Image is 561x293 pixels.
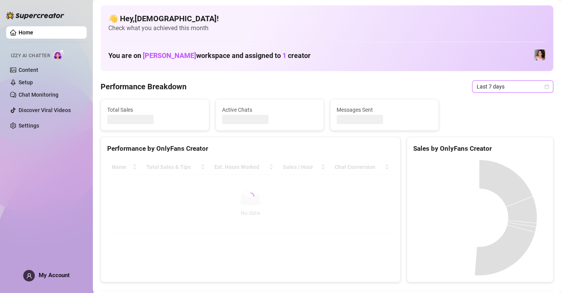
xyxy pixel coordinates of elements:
[282,51,286,60] span: 1
[19,107,71,113] a: Discover Viral Videos
[108,24,546,32] span: Check what you achieved this month
[337,106,432,114] span: Messages Sent
[19,67,38,73] a: Content
[477,81,549,92] span: Last 7 days
[107,143,394,154] div: Performance by OnlyFans Creator
[245,191,255,201] span: loading
[108,13,546,24] h4: 👋 Hey, [DEMOGRAPHIC_DATA] !
[26,273,32,279] span: user
[19,29,33,36] a: Home
[108,51,311,60] h1: You are on workspace and assigned to creator
[544,84,549,89] span: calendar
[11,52,50,60] span: Izzy AI Chatter
[222,106,318,114] span: Active Chats
[6,12,64,19] img: logo-BBDzfeDw.svg
[413,143,547,154] div: Sales by OnlyFans Creator
[39,272,70,279] span: My Account
[101,81,186,92] h4: Performance Breakdown
[143,51,196,60] span: [PERSON_NAME]
[19,92,58,98] a: Chat Monitoring
[19,79,33,85] a: Setup
[19,123,39,129] a: Settings
[534,49,545,60] img: Lauren
[107,106,203,114] span: Total Sales
[53,49,65,60] img: AI Chatter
